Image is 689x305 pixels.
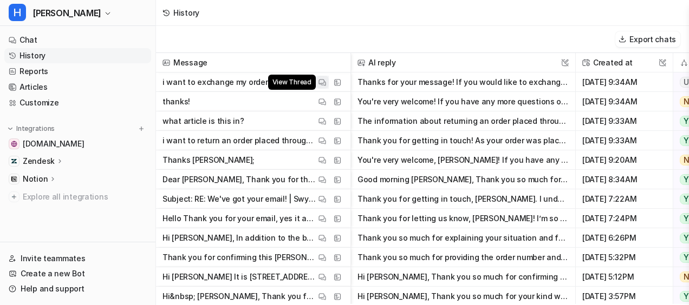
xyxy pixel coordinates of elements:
[4,48,151,63] a: History
[580,150,668,170] span: [DATE] 9:20AM
[615,31,680,47] button: Export chats
[11,141,17,147] img: swyfthome.com
[268,75,316,90] span: View Thread
[23,156,55,167] p: Zendesk
[580,131,668,150] span: [DATE] 9:33AM
[162,209,316,228] p: Hello Thank you for your email, yes it arrived [DATE] all is good Thanks [PERSON_NAME] Sent from ...
[4,95,151,110] a: Customize
[162,92,190,111] p: thanks!
[580,72,668,92] span: [DATE] 9:34AM
[162,228,316,248] p: Hi [PERSON_NAME], In addition to the below, we have looked over the item now it has been unpackag...
[32,5,101,21] span: [PERSON_NAME]
[11,158,17,164] img: Zendesk
[162,111,244,131] p: what article is this in?
[162,267,316,287] p: Hi [PERSON_NAME] It is [STREET_ADDRESS][PERSON_NAME] Best wishes [PERSON_NAME]
[580,92,668,111] span: [DATE] 9:34AM
[162,150,255,170] p: Thanks [PERSON_NAME];
[357,209,569,228] button: Thank you for letting us know, [PERSON_NAME]! I’m so glad to hear your order arrived and that eve...
[4,64,151,79] a: Reports
[4,136,151,151] a: swyfthome.com[DOMAIN_NAME]
[580,111,668,131] span: [DATE] 9:33AM
[580,209,668,228] span: [DATE] 7:24PM
[162,72,316,92] p: i want to exchange my order placed through [PERSON_NAME]
[357,170,569,189] button: Good morning [PERSON_NAME], Thank you so much for your message and for letting us know you accept...
[355,53,571,72] span: AI reply
[162,248,316,267] p: Thank you for confirming this [PERSON_NAME] as it is what we thought. Part of the reason for the ...
[160,53,346,72] span: Message
[6,125,14,132] img: expand menu
[23,174,48,184] p: Notion
[4,189,151,204] a: Explore all integrations
[162,170,316,189] p: Dear [PERSON_NAME], Thank you for the £300.00 cash offer as a goodwill gesture, l accept this as ...
[162,189,316,209] p: Subject: RE: We've got your email! | Swyft Description: This is a follow-up to your previous requ...
[580,248,668,267] span: [DATE] 5:32PM
[162,131,316,150] p: i want to return an order placed through basus home
[316,76,329,89] button: View Thread
[357,267,569,287] button: Hi [PERSON_NAME], Thank you so much for confirming your address and for your thoughtful feedback....
[173,7,199,18] div: History
[357,189,569,209] button: Thank you for getting in touch, [PERSON_NAME]. I understand how important it is to know exactly w...
[357,228,569,248] button: Thank you so much for explaining your situation and for sharing the details of the faults with yo...
[4,281,151,296] a: Help and support
[4,123,58,134] button: Integrations
[4,266,151,281] a: Create a new Bot
[4,32,151,48] a: Chat
[580,189,668,209] span: [DATE] 7:22AM
[23,188,147,205] span: Explore all integrations
[9,191,19,202] img: explore all integrations
[357,131,569,150] button: Thank you for getting in touch! As your order was placed through our retail partner Basus Home, r...
[357,92,569,111] button: You're very welcome! If you have any more questions or need help in the future, just let me know....
[9,4,26,21] span: H
[4,79,151,95] a: Articles
[357,150,569,170] button: You're very welcome, [PERSON_NAME]! If you have any other questions or need further updates about...
[16,124,55,133] p: Integrations
[357,72,569,92] button: Thanks for your message! If you would like to exchange an order placed through [PERSON_NAME], you...
[357,248,569,267] button: Thank you so much for providing the order number and explaining your situation. I’m really sorry ...
[4,251,151,266] a: Invite teammates
[580,228,668,248] span: [DATE] 6:26PM
[580,53,668,72] span: Created at
[357,111,569,131] button: The information about returning an order placed through Basus Home is not found in the main custo...
[23,138,84,149] span: [DOMAIN_NAME]
[580,267,668,287] span: [DATE] 5:12PM
[580,170,668,189] span: [DATE] 8:34AM
[138,125,145,132] img: menu_add.svg
[11,176,17,182] img: Notion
